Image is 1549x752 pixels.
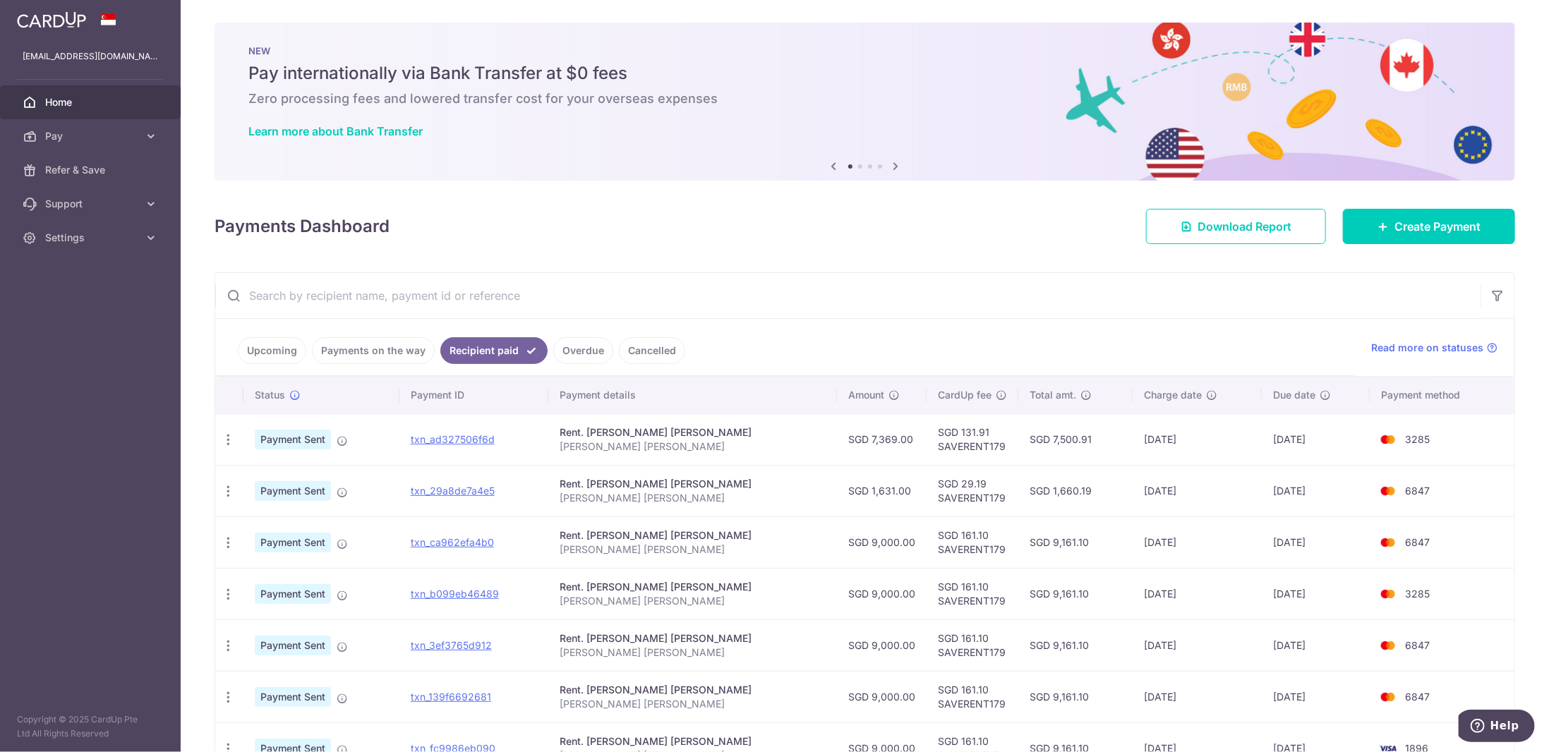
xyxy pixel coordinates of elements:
[560,594,826,608] p: [PERSON_NAME] [PERSON_NAME]
[215,273,1481,318] input: Search by recipient name, payment id or reference
[248,45,1481,56] p: NEW
[23,49,158,63] p: [EMAIL_ADDRESS][DOMAIN_NAME]
[45,231,138,245] span: Settings
[1405,485,1430,497] span: 6847
[1133,516,1262,568] td: [DATE]
[560,477,826,491] div: Rent. [PERSON_NAME] [PERSON_NAME]
[560,697,826,711] p: [PERSON_NAME] [PERSON_NAME]
[1405,639,1430,651] span: 6847
[837,568,927,619] td: SGD 9,000.00
[837,516,927,568] td: SGD 9,000.00
[1262,516,1370,568] td: [DATE]
[837,619,927,671] td: SGD 9,000.00
[1133,413,1262,465] td: [DATE]
[1133,568,1262,619] td: [DATE]
[1459,710,1535,745] iframe: Opens a widget where you can find more information
[411,691,491,703] a: txn_139f6692681
[560,491,826,505] p: [PERSON_NAME] [PERSON_NAME]
[927,465,1018,516] td: SGD 29.19 SAVERENT179
[215,214,390,239] h4: Payments Dashboard
[1262,465,1370,516] td: [DATE]
[1273,388,1315,402] span: Due date
[1374,689,1402,705] img: Bank Card
[837,671,927,722] td: SGD 9,000.00
[1018,516,1133,568] td: SGD 9,161.10
[411,433,495,445] a: txn_ad327506f6d
[1018,568,1133,619] td: SGD 9,161.10
[440,337,548,364] a: Recipient paid
[411,588,499,600] a: txn_b099eb46489
[248,62,1481,85] h5: Pay internationally via Bank Transfer at $0 fees
[1374,431,1402,448] img: Bank Card
[248,90,1481,107] h6: Zero processing fees and lowered transfer cost for your overseas expenses
[1018,465,1133,516] td: SGD 1,660.19
[560,439,826,454] p: [PERSON_NAME] [PERSON_NAME]
[927,413,1018,465] td: SGD 131.91 SAVERENT179
[255,533,331,552] span: Payment Sent
[548,377,837,413] th: Payment details
[560,528,826,542] div: Rent. [PERSON_NAME] [PERSON_NAME]
[1394,218,1481,235] span: Create Payment
[45,163,138,177] span: Refer & Save
[560,542,826,557] p: [PERSON_NAME] [PERSON_NAME]
[238,337,306,364] a: Upcoming
[1018,413,1133,465] td: SGD 7,500.91
[553,337,613,364] a: Overdue
[1374,586,1402,602] img: Bank Card
[411,639,492,651] a: txn_3ef3765d912
[1405,433,1430,445] span: 3285
[1374,534,1402,551] img: Bank Card
[255,584,331,604] span: Payment Sent
[927,619,1018,671] td: SGD 161.10 SAVERENT179
[1198,218,1291,235] span: Download Report
[560,631,826,645] div: Rent. [PERSON_NAME] [PERSON_NAME]
[560,645,826,660] p: [PERSON_NAME] [PERSON_NAME]
[1371,341,1483,355] span: Read more on statuses
[255,687,331,707] span: Payment Sent
[927,671,1018,722] td: SGD 161.10 SAVERENT179
[560,734,826,748] div: Rent. [PERSON_NAME] [PERSON_NAME]
[1030,388,1076,402] span: Total amt.
[1018,619,1133,671] td: SGD 9,161.10
[927,516,1018,568] td: SGD 161.10 SAVERENT179
[1374,637,1402,654] img: Bank Card
[45,129,138,143] span: Pay
[1133,619,1262,671] td: [DATE]
[1262,619,1370,671] td: [DATE]
[1405,588,1430,600] span: 3285
[848,388,884,402] span: Amount
[1343,209,1515,244] a: Create Payment
[1405,691,1430,703] span: 6847
[45,197,138,211] span: Support
[1133,465,1262,516] td: [DATE]
[411,485,495,497] a: txn_29a8de7a4e5
[1146,209,1326,244] a: Download Report
[1262,671,1370,722] td: [DATE]
[927,568,1018,619] td: SGD 161.10 SAVERENT179
[837,465,927,516] td: SGD 1,631.00
[1262,413,1370,465] td: [DATE]
[411,536,494,548] a: txn_ca962efa4b0
[1370,377,1514,413] th: Payment method
[312,337,435,364] a: Payments on the way
[560,683,826,697] div: Rent. [PERSON_NAME] [PERSON_NAME]
[1262,568,1370,619] td: [DATE]
[45,95,138,109] span: Home
[1144,388,1202,402] span: Charge date
[255,636,331,655] span: Payment Sent
[1018,671,1133,722] td: SGD 9,161.10
[255,481,331,501] span: Payment Sent
[399,377,548,413] th: Payment ID
[215,23,1515,181] img: Bank transfer banner
[248,124,423,138] a: Learn more about Bank Transfer
[560,580,826,594] div: Rent. [PERSON_NAME] [PERSON_NAME]
[1405,536,1430,548] span: 6847
[17,11,86,28] img: CardUp
[255,388,285,402] span: Status
[560,425,826,439] div: Rent. [PERSON_NAME] [PERSON_NAME]
[255,430,331,449] span: Payment Sent
[938,388,992,402] span: CardUp fee
[837,413,927,465] td: SGD 7,369.00
[1374,483,1402,499] img: Bank Card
